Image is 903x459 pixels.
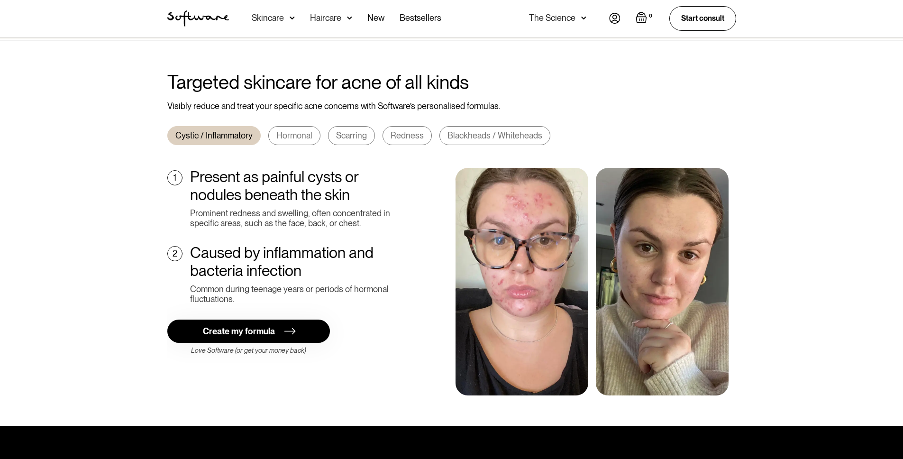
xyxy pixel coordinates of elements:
div: 0 [647,12,654,20]
img: arrow down [290,13,295,23]
div: Present as painful cysts or nodules beneath the skin [190,168,400,204]
h2: Targeted skincare for acne of all kinds [167,71,736,93]
div: Caused by inflammation and bacteria infection [190,244,400,280]
a: Open empty cart [636,12,654,25]
img: arrow down [347,13,352,23]
div: Haircare [310,13,341,23]
img: Software Logo [167,10,229,27]
div: Visibly reduce and treat your specific acne concerns with Software’s personalised formulas. [167,101,736,111]
div: The Science [529,13,575,23]
a: Start consult [669,6,736,30]
div: Blackheads / Whiteheads [447,130,542,141]
a: home [167,10,229,27]
div: Prominent redness and swelling, often concentrated in specific areas, such as the face, back, or ... [190,208,400,229]
div: Scarring [336,130,367,141]
div: Skincare [252,13,284,23]
div: Common during teenage years or periods of hormonal fluctuations. [190,284,400,304]
div: Redness [391,130,424,141]
div: Hormonal [276,130,312,141]
div: 1 [173,173,176,183]
div: 2 [173,248,177,259]
a: Create my formula [167,320,330,343]
div: Love Software (or get your money back) [167,347,330,355]
img: Visibly reduce and treat your specific acne concerns with Software’s personalised formulas. [456,168,588,395]
div: Cystic / Inflammatory [175,130,253,141]
img: arrow down [581,13,586,23]
div: Create my formula [203,326,275,337]
img: Visibly reduce and treat your specific acne concerns with Software’s personalised formulas. [596,168,729,395]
